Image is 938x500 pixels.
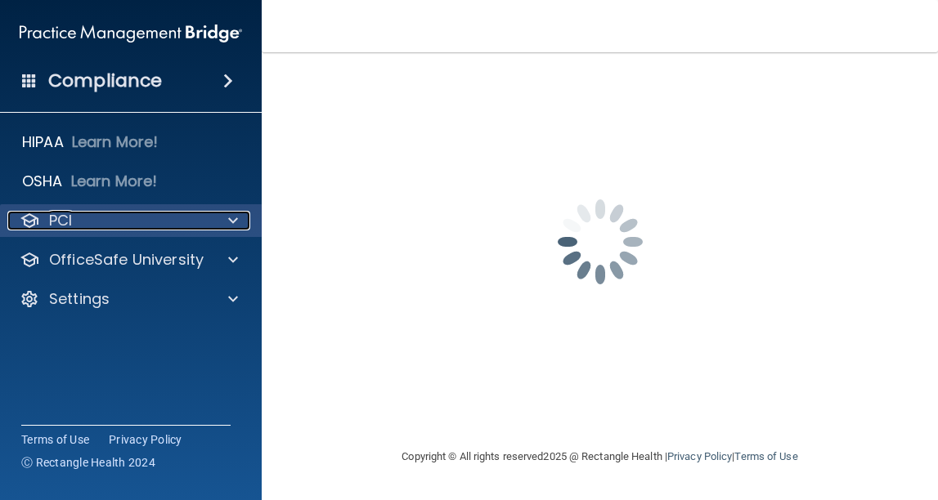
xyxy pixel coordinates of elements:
p: Learn More! [72,132,159,152]
a: Terms of Use [21,431,89,448]
a: Privacy Policy [109,431,182,448]
a: Terms of Use [734,450,797,462]
a: PCI [20,211,238,230]
img: PMB logo [20,17,242,50]
p: HIPAA [22,132,64,152]
div: Copyright © All rights reserved 2025 @ Rectangle Health | | [302,431,899,483]
h4: Compliance [48,69,162,92]
p: Learn More! [71,172,158,191]
a: OfficeSafe University [20,250,238,270]
img: spinner.e123f6fc.gif [518,160,682,324]
p: PCI [49,211,72,230]
a: Privacy Policy [667,450,732,462]
span: Ⓒ Rectangle Health 2024 [21,454,155,471]
p: Settings [49,289,110,309]
p: OfficeSafe University [49,250,204,270]
p: OSHA [22,172,63,191]
a: Settings [20,289,238,309]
